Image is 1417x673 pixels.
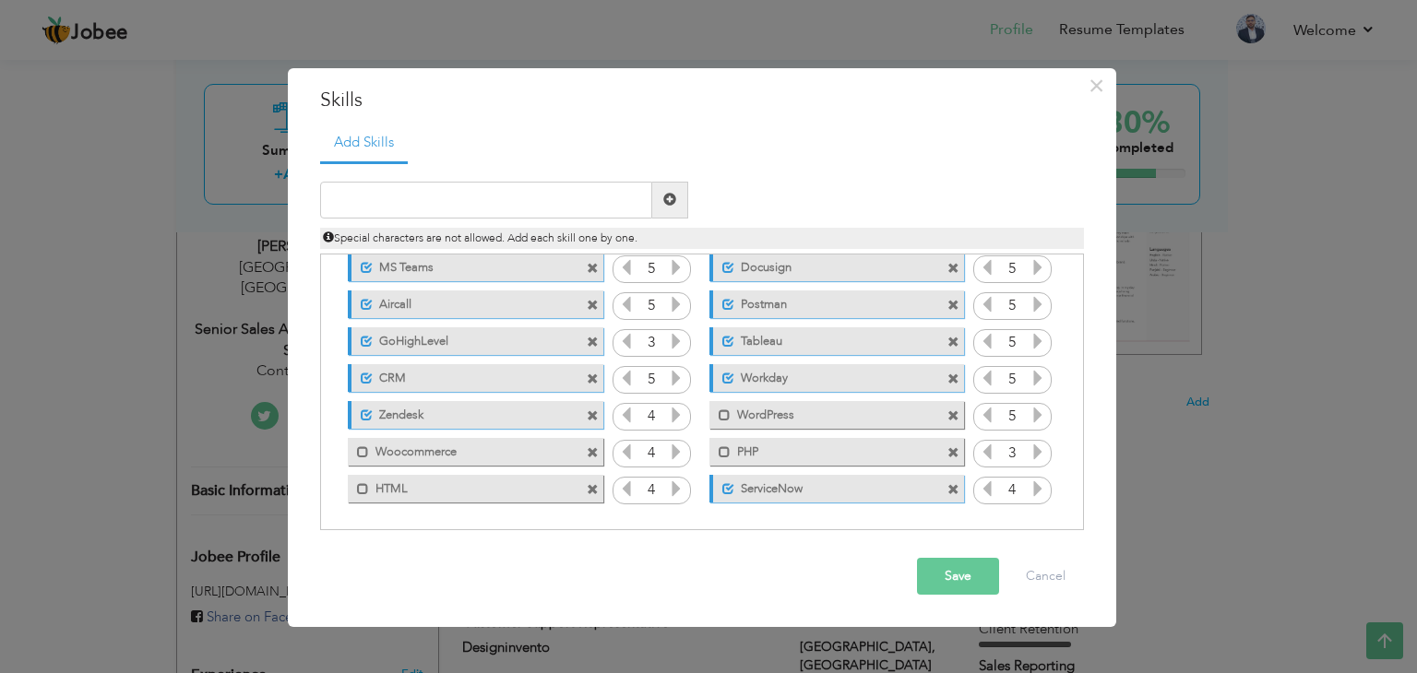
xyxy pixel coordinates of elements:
a: Add Skills [320,124,408,164]
label: Workday [734,364,918,387]
button: Close [1082,71,1112,100]
label: MS Teams [373,254,556,277]
button: Cancel [1007,558,1084,595]
span: × [1089,69,1104,102]
label: Woocommerce [369,438,555,461]
label: Postman [734,290,918,313]
label: Aircall [373,290,556,313]
h3: Skills [320,87,1084,114]
label: ServiceNow [734,475,918,498]
label: CRM [373,364,556,387]
label: GoHighLevel [373,327,556,350]
label: Docusign [734,254,918,277]
label: HTML [369,475,555,498]
button: Save [917,558,999,595]
label: WordPress [731,401,917,424]
label: PHP [731,438,917,461]
label: Zendesk [373,401,556,424]
span: Special characters are not allowed. Add each skill one by one. [323,230,637,245]
label: Tableau [734,327,918,350]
